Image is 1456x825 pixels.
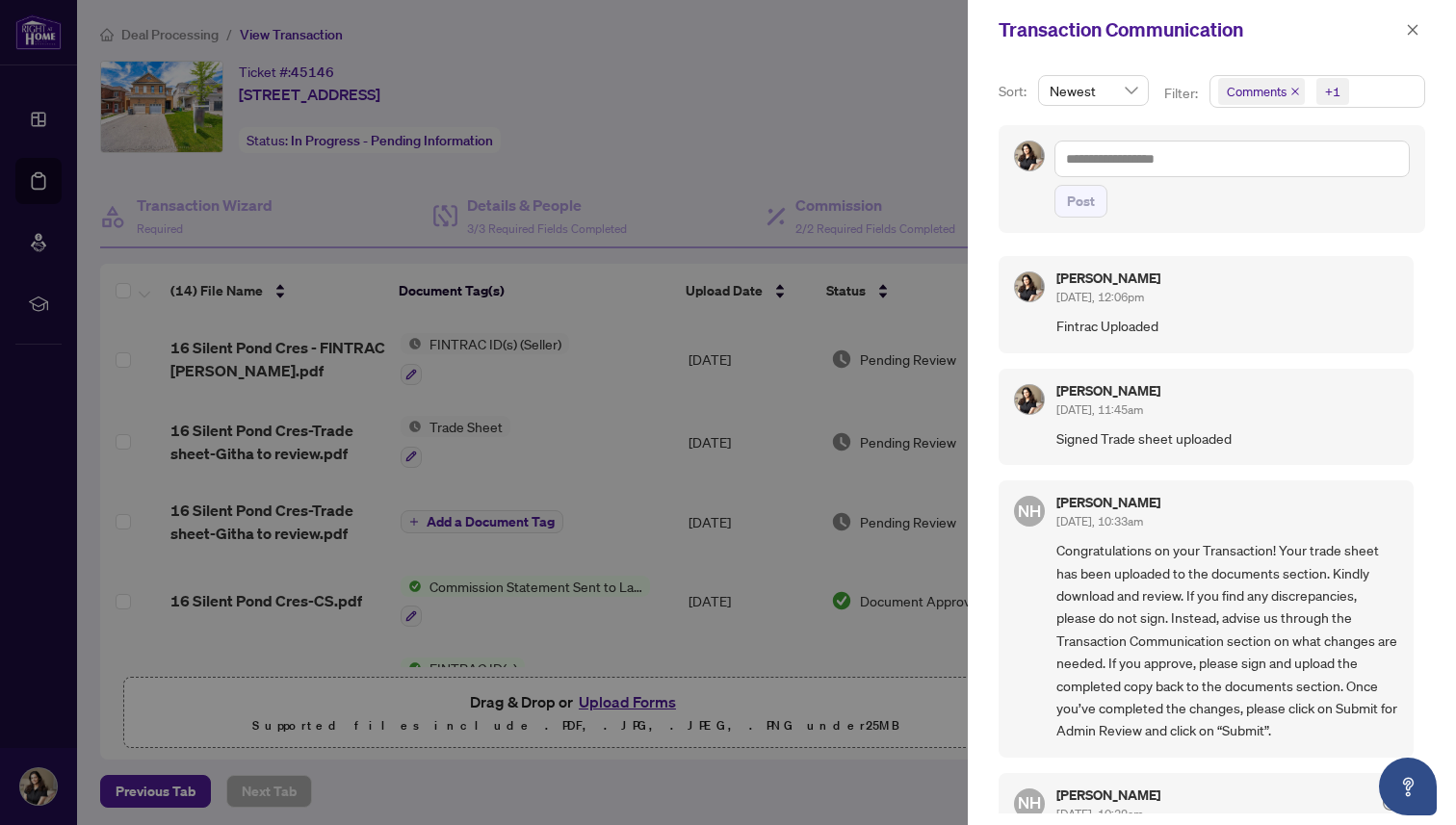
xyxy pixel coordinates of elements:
span: [DATE], 11:45am [1056,402,1143,417]
span: NH [1018,499,1041,524]
img: Profile Icon [1015,142,1044,170]
span: Newest [1050,76,1137,105]
div: +1 [1325,82,1340,101]
span: close [1290,87,1300,96]
span: Comments [1218,78,1305,105]
span: [DATE], 10:32am [1056,807,1143,821]
span: Comments [1227,82,1287,101]
span: Signed Trade sheet uploaded [1056,427,1398,450]
span: check-circle [1383,795,1398,811]
span: [DATE], 10:33am [1056,514,1143,529]
img: Profile Icon [1015,272,1044,301]
h5: [PERSON_NAME] [1056,788,1160,802]
span: Congratulations on your Transaction! Your trade sheet has been uploaded to the documents section.... [1056,539,1398,741]
p: Filter: [1164,83,1201,104]
h5: [PERSON_NAME] [1056,384,1160,398]
p: Sort: [999,81,1030,102]
span: close [1406,23,1419,37]
span: [DATE], 12:06pm [1056,290,1144,304]
span: Fintrac Uploaded [1056,315,1398,337]
img: Profile Icon [1015,385,1044,414]
button: Open asap [1379,758,1437,815]
button: Post [1054,185,1107,218]
span: NH [1018,791,1041,816]
h5: [PERSON_NAME] [1056,496,1160,509]
div: Transaction Communication [999,15,1400,44]
h5: [PERSON_NAME] [1056,271,1160,285]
